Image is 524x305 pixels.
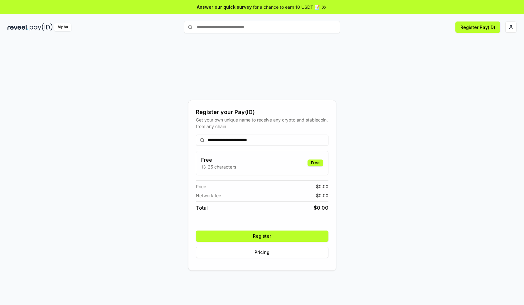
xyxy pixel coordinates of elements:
h3: Free [201,156,236,164]
span: Answer our quick survey [197,4,252,10]
p: 13-25 characters [201,164,236,170]
img: reveel_dark [7,23,28,31]
img: pay_id [30,23,53,31]
span: Network fee [196,192,221,199]
div: Get your own unique name to receive any crypto and stablecoin, from any chain [196,117,328,130]
button: Pricing [196,247,328,258]
button: Register Pay(ID) [455,21,500,33]
span: $ 0.00 [316,192,328,199]
span: $ 0.00 [314,204,328,212]
div: Alpha [54,23,71,31]
span: for a chance to earn 10 USDT 📝 [253,4,320,10]
span: Total [196,204,208,212]
div: Register your Pay(ID) [196,108,328,117]
span: $ 0.00 [316,183,328,190]
span: Price [196,183,206,190]
div: Free [308,160,323,166]
button: Register [196,231,328,242]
